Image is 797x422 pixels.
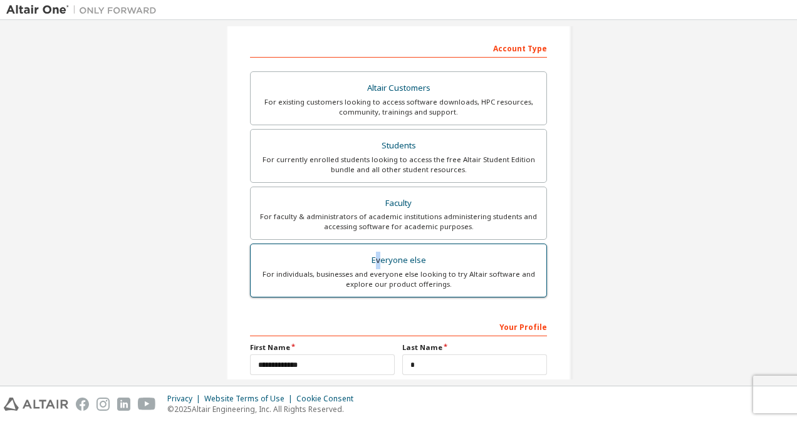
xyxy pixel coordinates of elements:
div: Students [258,137,539,155]
div: Website Terms of Use [204,394,296,404]
img: youtube.svg [138,398,156,411]
div: Everyone else [258,252,539,269]
img: altair_logo.svg [4,398,68,411]
div: For faculty & administrators of academic institutions administering students and accessing softwa... [258,212,539,232]
div: Altair Customers [258,80,539,97]
div: Account Type [250,38,547,58]
div: Cookie Consent [296,394,361,404]
div: For existing customers looking to access software downloads, HPC resources, community, trainings ... [258,97,539,117]
img: Altair One [6,4,163,16]
img: linkedin.svg [117,398,130,411]
div: Your Profile [250,316,547,336]
label: Last Name [402,342,547,353]
div: Privacy [167,394,204,404]
label: First Name [250,342,395,353]
p: © 2025 Altair Engineering, Inc. All Rights Reserved. [167,404,361,414]
div: Faculty [258,195,539,212]
img: instagram.svg [96,398,110,411]
div: For currently enrolled students looking to access the free Altair Student Edition bundle and all ... [258,155,539,175]
div: For individuals, businesses and everyone else looking to try Altair software and explore our prod... [258,269,539,289]
img: facebook.svg [76,398,89,411]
